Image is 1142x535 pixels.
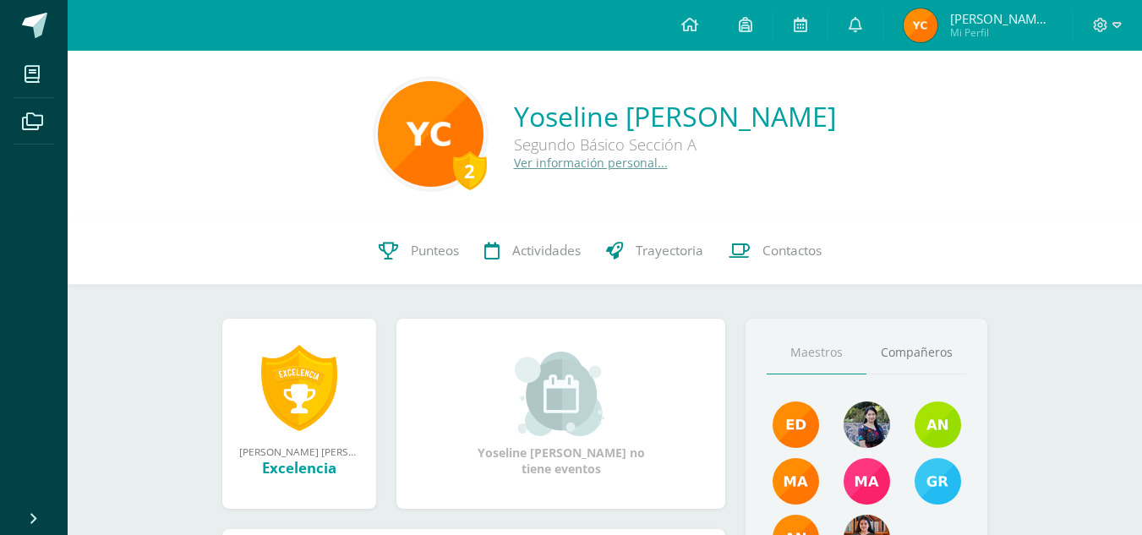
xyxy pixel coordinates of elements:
img: 2cdf82102152addd92d5bdfff22d1164.png [378,81,484,187]
a: Maestros [767,331,866,374]
div: Yoseline [PERSON_NAME] no tiene eventos [477,352,646,477]
img: e6b27947fbea61806f2b198ab17e5dde.png [915,401,961,448]
a: Actividades [472,217,593,285]
a: Yoseline [PERSON_NAME] [514,98,836,134]
span: Trayectoria [636,242,703,259]
img: 9b17679b4520195df407efdfd7b84603.png [844,401,890,448]
span: [PERSON_NAME] [PERSON_NAME] [950,10,1052,27]
a: Contactos [716,217,834,285]
a: Compañeros [866,331,966,374]
span: Mi Perfil [950,25,1052,40]
span: Contactos [762,242,822,259]
div: [PERSON_NAME] [PERSON_NAME] obtuvo [239,445,359,458]
span: Punteos [411,242,459,259]
img: 560278503d4ca08c21e9c7cd40ba0529.png [773,458,819,505]
img: 9707f2963cb39e9fa71a3304059e7fc3.png [904,8,937,42]
a: Trayectoria [593,217,716,285]
div: Excelencia [239,458,359,478]
img: f40e456500941b1b33f0807dd74ea5cf.png [773,401,819,448]
img: event_small.png [515,352,607,436]
a: Punteos [366,217,472,285]
a: Ver información personal... [514,155,668,171]
img: b7ce7144501556953be3fc0a459761b8.png [915,458,961,505]
div: 2 [453,151,487,190]
span: Actividades [512,242,581,259]
img: 7766054b1332a6085c7723d22614d631.png [844,458,890,505]
div: Segundo Básico Sección A [514,134,836,155]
